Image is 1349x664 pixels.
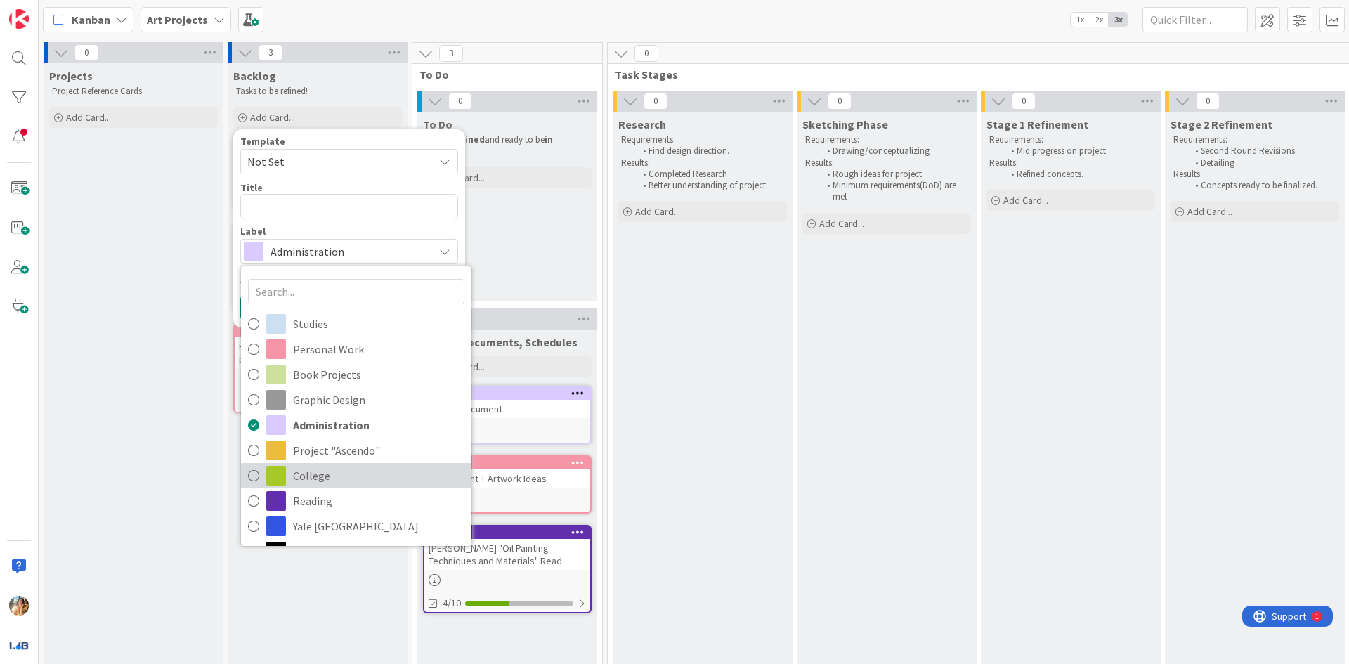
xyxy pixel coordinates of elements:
p: Card is and ready to be [426,134,589,157]
p: Requirements: [621,134,784,145]
span: 0 [448,93,472,110]
a: Studies [241,311,471,337]
span: Administration [293,415,464,436]
div: Time in [GEOGRAPHIC_DATA] [239,377,343,408]
p: Requirements: [989,134,1152,145]
span: Administration [271,242,426,261]
span: Label [240,226,266,236]
span: Personal Work [293,339,464,360]
strong: refined [452,134,485,145]
span: Studies [293,313,464,334]
li: Rough ideas for project [819,169,969,180]
span: To Do [423,117,452,131]
div: 2759 [431,528,590,538]
div: 4912 [424,387,590,400]
span: 0 [1196,93,1220,110]
span: Add Card... [819,217,864,230]
span: Yale [GEOGRAPHIC_DATA] [293,516,464,537]
span: 3 [259,44,282,61]
div: Career Document [424,400,590,418]
span: Kanban [72,11,110,28]
span: Book Projects [293,364,464,385]
p: Results: [1173,169,1336,180]
span: 3x [1109,13,1128,27]
div: 2759[PERSON_NAME] "Oil Painting Techniques and Materials" Read [424,526,590,570]
a: Flourish [241,539,471,564]
span: 0 [634,45,658,62]
li: Better understanding of project. [635,180,785,191]
span: Sketching Phase [802,117,888,131]
p: Results: [621,157,784,169]
span: Stage 2 Refinement [1171,117,1272,131]
li: Mid progress on project [1003,145,1153,157]
p: Requirements: [1173,134,1336,145]
div: 2759 [424,526,590,539]
div: Assignment + Artwork Ideas [424,469,590,488]
span: 4/10 [443,596,461,611]
p: Results: [989,157,1152,169]
p: Requirements: [805,134,968,145]
input: Quick Filter... [1142,7,1248,32]
img: Visit kanbanzone.com [9,9,29,29]
span: 1x [1071,13,1090,27]
img: avatar [9,635,29,655]
a: College [241,463,471,488]
div: 1 [73,6,77,17]
span: Add Card... [1003,194,1048,207]
div: 4912Career Document [424,387,590,418]
span: Notes, Documents, Schedules [423,335,578,349]
a: Project "Ascendo" [241,438,471,463]
span: Research [618,117,666,131]
span: Graphic Design [293,389,464,410]
span: 0 [74,44,98,61]
li: Detailing [1187,157,1337,169]
div: 3963Finish up fairy illustration for portfolio [235,325,400,368]
a: Personal Work [241,337,471,362]
span: 3 [439,45,463,62]
div: 1640 [431,458,590,468]
li: Refined concepts. [1003,169,1153,180]
span: 0 [828,93,852,110]
span: Add Card... [1187,205,1232,218]
p: Tasks to be refined! [236,86,399,97]
span: 0 [1012,93,1036,110]
img: JF [9,596,29,616]
div: [PERSON_NAME] "Oil Painting Techniques and Materials" Read [424,539,590,570]
a: Yale [GEOGRAPHIC_DATA] [241,514,471,539]
li: Concepts ready to be finalized. [1187,180,1337,191]
span: To Do [419,67,585,82]
span: Backlog [233,69,276,83]
span: Reading [293,490,464,512]
span: Add Card... [66,111,111,124]
div: 1640Assignment + Artwork Ideas [424,457,590,488]
li: Second Round Revisions [1187,145,1337,157]
span: Not Set [247,152,423,171]
span: Flourish [293,541,464,562]
div: 1640 [424,457,590,469]
b: Art Projects [147,13,208,27]
span: Support [30,2,64,19]
li: Drawing/conceptualizing [819,145,969,157]
div: 3963 [235,325,400,337]
a: Reading [241,488,471,514]
span: 2x [1090,13,1109,27]
li: Find design direction. [635,145,785,157]
span: Add Card... [635,205,680,218]
span: Add Card... [250,111,295,124]
span: Template [240,136,285,146]
a: Book Projects [241,362,471,387]
span: College [293,465,464,486]
a: Graphic Design [241,387,471,412]
div: 4912 [431,389,590,398]
li: Completed Research [635,169,785,180]
p: Results: [805,157,968,169]
li: Minimum requirements(DoD) are met [819,180,969,203]
input: Search... [248,279,464,304]
div: Finish up fairy illustration for portfolio [235,337,400,368]
a: Administration [241,412,471,438]
span: Project "Ascendo" [293,440,464,461]
p: Project Reference Cards [52,86,215,97]
span: Projects [49,69,93,83]
span: Stage 1 Refinement [986,117,1088,131]
label: Title [240,181,263,194]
